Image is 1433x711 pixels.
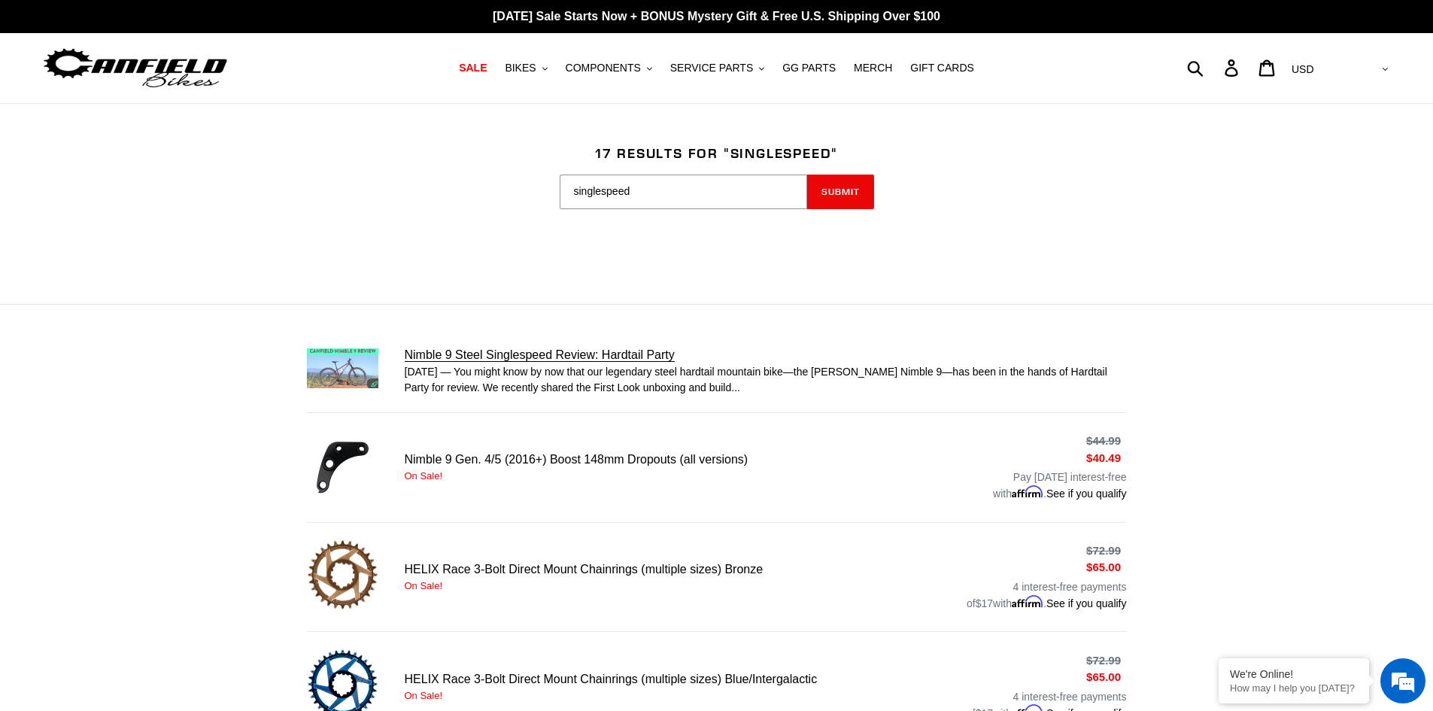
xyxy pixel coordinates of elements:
div: We're Online! [1230,668,1358,680]
span: COMPONENTS [566,62,641,74]
span: SALE [459,62,487,74]
span: SERVICE PARTS [670,62,753,74]
input: Search [560,175,807,209]
input: Search [1195,51,1234,84]
img: Canfield Bikes [41,44,229,92]
a: SALE [451,58,494,78]
button: Submit [807,175,874,209]
button: SERVICE PARTS [663,58,772,78]
a: MERCH [846,58,900,78]
button: BIKES [497,58,554,78]
button: COMPONENTS [558,58,660,78]
a: GIFT CARDS [903,58,982,78]
span: GIFT CARDS [910,62,974,74]
span: BIKES [505,62,536,74]
p: How may I help you today? [1230,682,1358,694]
span: MERCH [854,62,892,74]
a: GG PARTS [775,58,843,78]
h1: 17 results for "singlespeed" [307,145,1127,162]
span: GG PARTS [782,62,836,74]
